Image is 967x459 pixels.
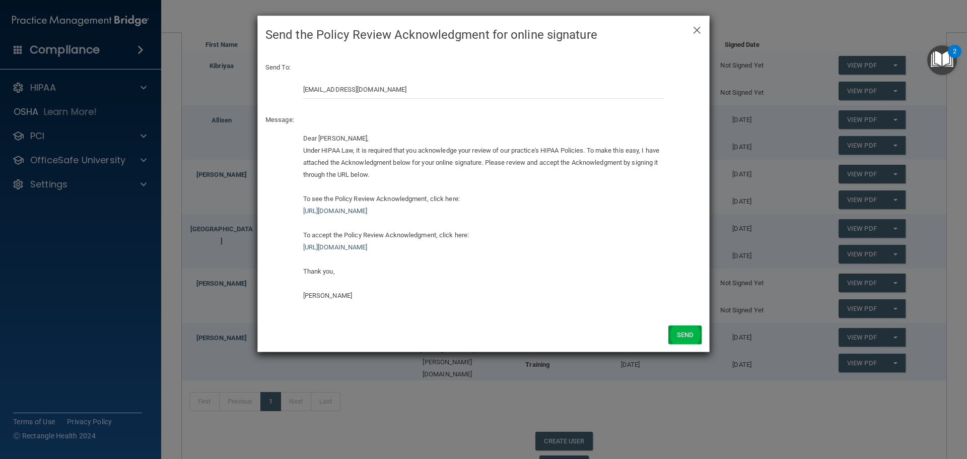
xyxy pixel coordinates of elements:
[303,133,664,302] div: Dear [PERSON_NAME], Under HIPAA Law, it is required that you acknowledge your review of our pract...
[927,45,957,75] button: Open Resource Center, 2 new notifications
[668,325,702,344] button: Send
[303,243,368,251] a: [URL][DOMAIN_NAME]
[265,61,702,74] p: Send To:
[265,24,702,46] h4: Send the Policy Review Acknowledgment for online signature
[693,19,702,39] span: ×
[303,80,664,99] input: Email Address
[953,51,956,64] div: 2
[303,207,368,215] a: [URL][DOMAIN_NAME]
[265,114,702,126] p: Message:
